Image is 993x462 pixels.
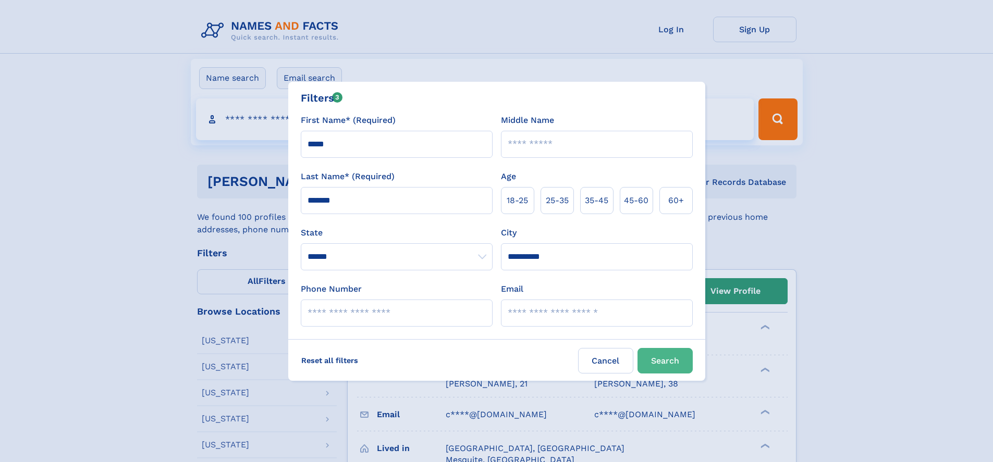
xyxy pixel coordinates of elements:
label: Cancel [578,348,633,373]
span: 45‑60 [624,194,648,207]
label: State [301,227,493,239]
label: Age [501,170,516,183]
label: Middle Name [501,114,554,127]
label: City [501,227,517,239]
label: Email [501,283,523,295]
label: Last Name* (Required) [301,170,395,183]
span: 18‑25 [507,194,528,207]
span: 35‑45 [585,194,608,207]
span: 25‑35 [546,194,569,207]
button: Search [638,348,693,373]
span: 60+ [668,194,684,207]
div: Filters [301,90,343,106]
label: First Name* (Required) [301,114,396,127]
label: Phone Number [301,283,362,295]
label: Reset all filters [295,348,365,373]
